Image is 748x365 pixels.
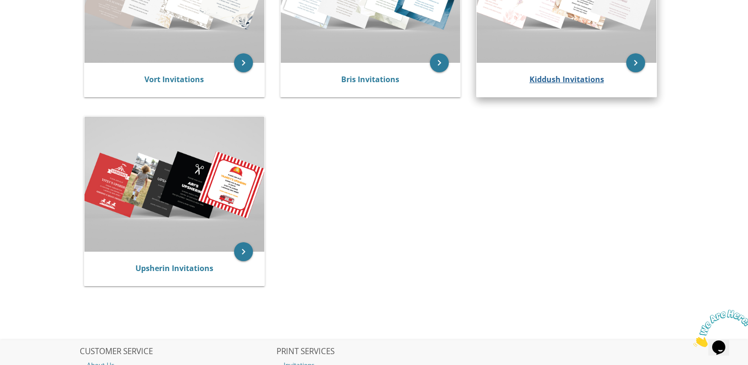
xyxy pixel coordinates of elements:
h2: CUSTOMER SERVICE [80,347,275,357]
img: Chat attention grabber [4,4,62,41]
a: Kiddush Invitations [529,74,604,85]
iframe: chat widget [689,306,748,351]
a: keyboard_arrow_right [430,53,449,72]
a: Upsherin Invitations [135,263,213,273]
a: keyboard_arrow_right [234,53,253,72]
a: Bris Invitations [341,74,399,85]
h2: PRINT SERVICES [277,347,472,357]
a: keyboard_arrow_right [626,53,645,72]
a: keyboard_arrow_right [234,242,253,261]
a: Vort Invitations [144,74,204,85]
img: Upsherin Invitations [84,117,264,251]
